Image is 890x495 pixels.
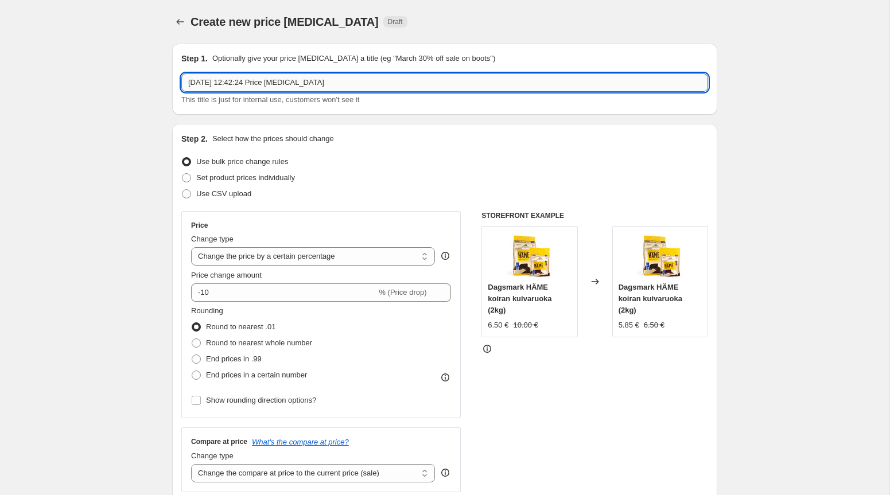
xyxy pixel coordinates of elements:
button: Price change jobs [172,14,188,30]
span: This title is just for internal use, customers won't see it [181,95,359,104]
button: What's the compare at price? [252,438,349,446]
p: Select how the prices should change [212,133,334,145]
div: 6.50 € [488,319,508,331]
span: Set product prices individually [196,173,295,182]
div: help [440,467,451,478]
img: DM_hame_3D_molemmat_80x.jpg [637,232,683,278]
span: End prices in .99 [206,354,262,363]
span: Dagsmark HÄME koiran kuivaruoka (2kg) [619,283,682,314]
span: Use bulk price change rules [196,157,288,166]
strike: 10.00 € [513,319,538,331]
span: Create new price [MEDICAL_DATA] [191,15,379,28]
input: 30% off holiday sale [181,73,708,92]
div: help [440,250,451,262]
span: Price change amount [191,271,262,279]
span: Rounding [191,306,223,315]
h3: Price [191,221,208,230]
span: Dagsmark HÄME koiran kuivaruoka (2kg) [488,283,551,314]
h6: STOREFRONT EXAMPLE [481,211,708,220]
span: % (Price drop) [379,288,426,297]
span: Change type [191,451,234,460]
h2: Step 1. [181,53,208,64]
span: Round to nearest .01 [206,322,275,331]
img: DM_hame_3D_molemmat_80x.jpg [507,232,553,278]
span: Round to nearest whole number [206,338,312,347]
span: Show rounding direction options? [206,396,316,404]
input: -15 [191,283,376,302]
strike: 6.50 € [644,319,664,331]
span: Use CSV upload [196,189,251,198]
span: Change type [191,235,234,243]
h3: Compare at price [191,437,247,446]
span: Draft [388,17,403,26]
p: Optionally give your price [MEDICAL_DATA] a title (eg "March 30% off sale on boots") [212,53,495,64]
span: End prices in a certain number [206,371,307,379]
div: 5.85 € [619,319,639,331]
h2: Step 2. [181,133,208,145]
